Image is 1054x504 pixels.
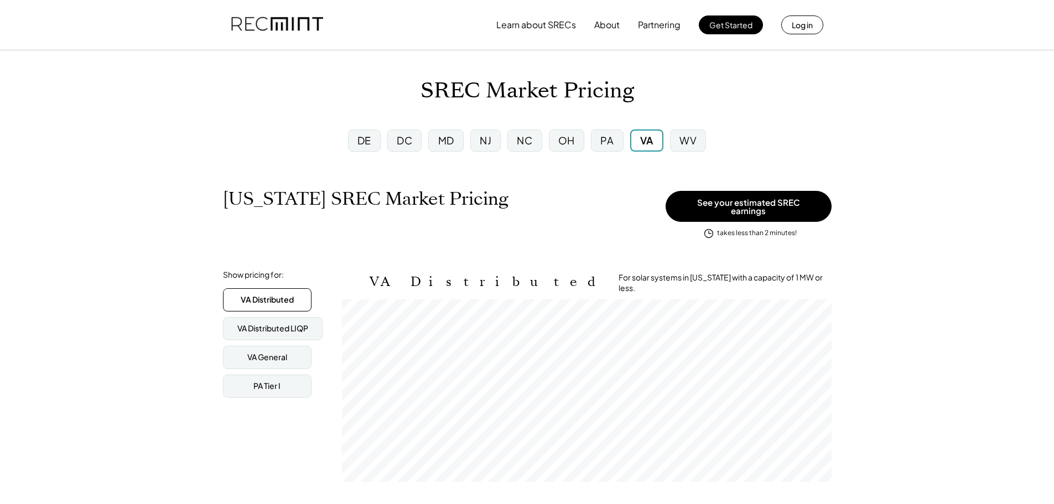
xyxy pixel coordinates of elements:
div: WV [679,133,697,147]
h1: SREC Market Pricing [420,78,634,104]
div: takes less than 2 minutes! [717,228,797,238]
div: MD [438,133,454,147]
button: Partnering [638,14,681,36]
button: Get Started [699,15,763,34]
div: Show pricing for: [223,269,284,280]
h1: [US_STATE] SREC Market Pricing [223,188,508,210]
div: VA Distributed LIQP [237,323,308,334]
div: OH [558,133,575,147]
div: DC [397,133,412,147]
div: VA Distributed [241,294,294,305]
button: Learn about SRECs [496,14,576,36]
div: PA Tier I [253,381,281,392]
div: For solar systems in [US_STATE] with a capacity of 1 MW or less. [619,272,832,294]
div: NJ [480,133,491,147]
div: PA [600,133,614,147]
button: Log in [781,15,823,34]
button: About [594,14,620,36]
div: VA General [247,352,287,363]
div: NC [517,133,532,147]
h2: VA Distributed [370,274,602,290]
div: VA [640,133,653,147]
img: recmint-logotype%403x.png [231,6,323,44]
button: See your estimated SREC earnings [666,191,832,222]
div: DE [357,133,371,147]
